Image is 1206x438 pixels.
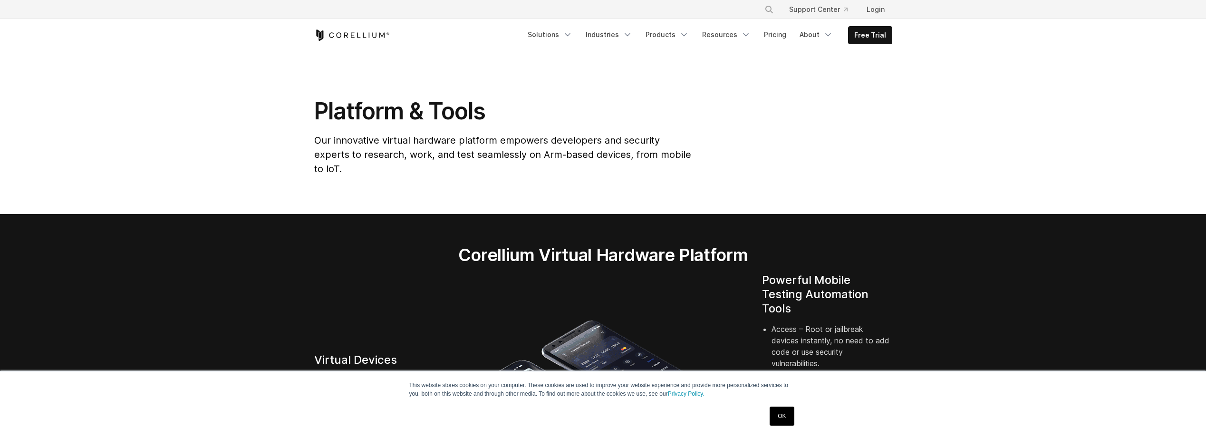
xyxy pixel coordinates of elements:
h2: Corellium Virtual Hardware Platform [414,244,792,265]
a: Products [640,26,695,43]
p: This website stores cookies on your computer. These cookies are used to improve your website expe... [409,381,797,398]
div: Navigation Menu [522,26,892,44]
a: OK [770,407,794,426]
div: Navigation Menu [753,1,892,18]
h1: Platform & Tools [314,97,693,126]
button: Search [761,1,778,18]
li: Access – Root or jailbreak devices instantly, no need to add code or use security vulnerabilities. [772,323,892,380]
a: Industries [580,26,638,43]
h4: Powerful Mobile Testing Automation Tools [762,273,892,316]
a: Resources [696,26,756,43]
a: Login [859,1,892,18]
a: Privacy Policy. [668,390,704,397]
a: Corellium Home [314,29,390,41]
a: Pricing [758,26,792,43]
a: About [794,26,839,43]
a: Support Center [781,1,855,18]
a: Solutions [522,26,578,43]
a: Free Trial [849,27,892,44]
span: Our innovative virtual hardware platform empowers developers and security experts to research, wo... [314,135,691,175]
h4: Virtual Devices [314,353,444,367]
